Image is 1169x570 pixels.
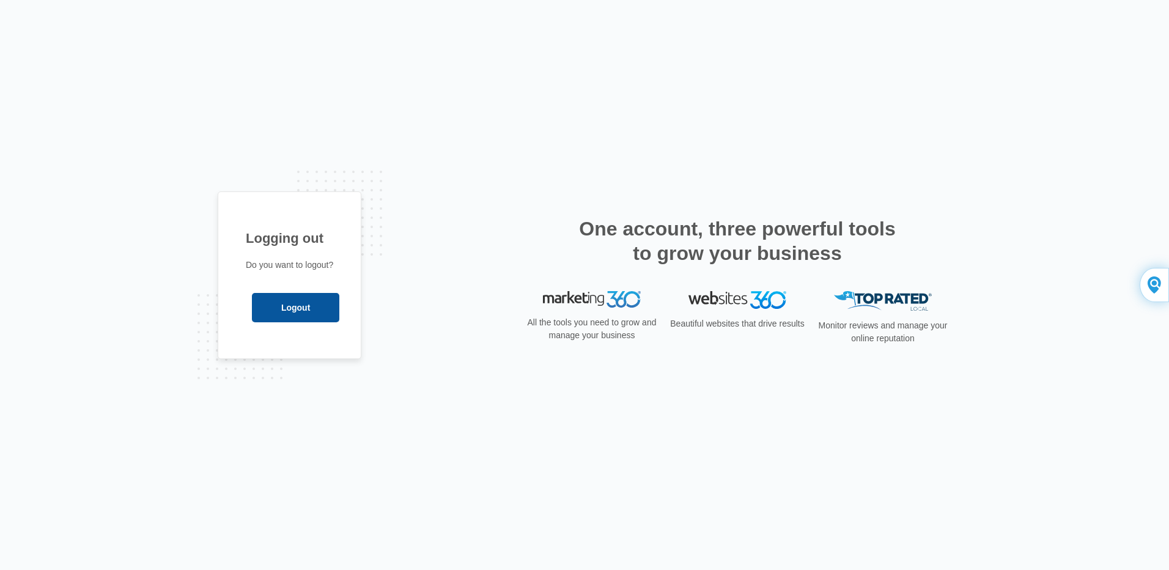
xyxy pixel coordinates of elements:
img: Top Rated Local [834,291,932,311]
img: Marketing 360 [543,291,641,308]
h2: One account, three powerful tools to grow your business [575,217,899,265]
p: Do you want to logout? [246,259,333,272]
p: Beautiful websites that drive results [669,317,806,330]
img: Websites 360 [688,291,786,309]
input: Logout [252,293,339,322]
h1: Logging out [246,228,333,248]
p: Monitor reviews and manage your online reputation [814,319,951,345]
p: All the tools you need to grow and manage your business [523,316,660,342]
